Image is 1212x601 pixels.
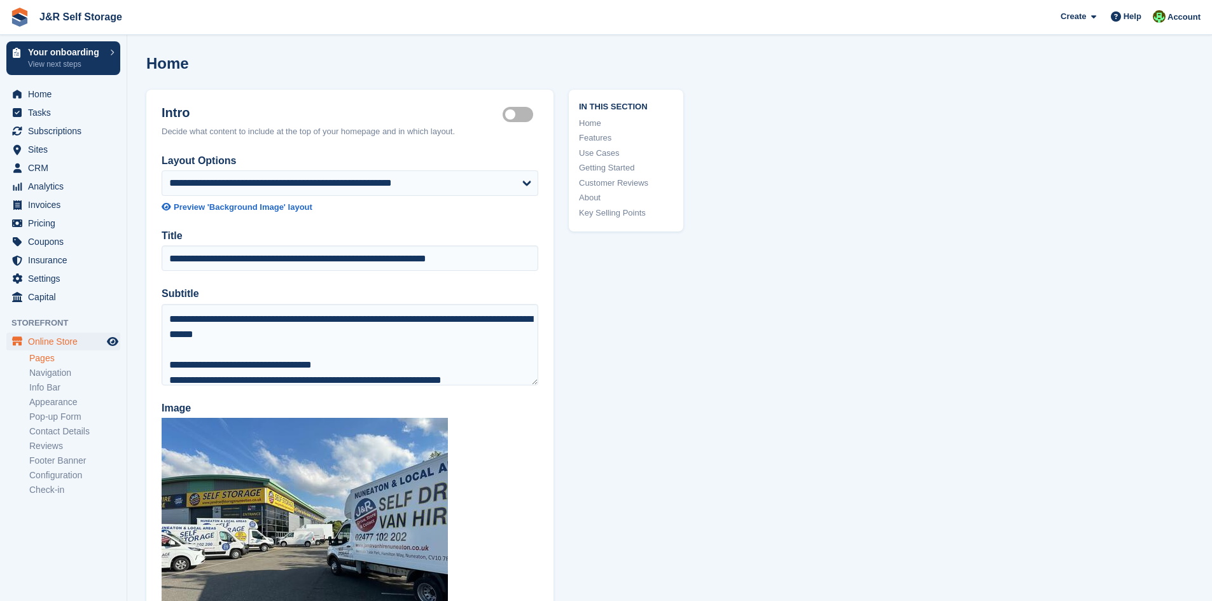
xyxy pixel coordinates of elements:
[29,367,120,379] a: Navigation
[34,6,127,27] a: J&R Self Storage
[1167,11,1201,24] span: Account
[28,270,104,287] span: Settings
[28,177,104,195] span: Analytics
[146,55,189,72] h1: Home
[6,177,120,195] a: menu
[29,484,120,496] a: Check-in
[29,455,120,467] a: Footer Banner
[579,147,673,160] a: Use Cases
[6,196,120,214] a: menu
[1124,10,1141,23] span: Help
[28,141,104,158] span: Sites
[162,201,538,214] a: Preview 'Background Image' layout
[28,196,104,214] span: Invoices
[28,104,104,121] span: Tasks
[28,122,104,140] span: Subscriptions
[29,382,120,394] a: Info Bar
[162,125,538,138] div: Decide what content to include at the top of your homepage and in which layout.
[29,411,120,423] a: Pop-up Form
[6,85,120,103] a: menu
[29,425,120,438] a: Contact Details
[6,122,120,140] a: menu
[28,251,104,269] span: Insurance
[6,333,120,350] a: menu
[579,207,673,219] a: Key Selling Points
[28,233,104,251] span: Coupons
[579,162,673,174] a: Getting Started
[105,334,120,349] a: Preview store
[162,286,538,301] label: Subtitle
[28,85,104,103] span: Home
[10,8,29,27] img: stora-icon-8386f47178a22dfd0bd8f6a31ec36ba5ce8667c1dd55bd0f319d3a0aa187defe.svg
[29,396,120,408] a: Appearance
[162,153,538,169] label: Layout Options
[11,317,127,329] span: Storefront
[174,201,312,214] div: Preview 'Background Image' layout
[579,100,673,112] span: In this section
[6,41,120,75] a: Your onboarding View next steps
[6,214,120,232] a: menu
[29,352,120,364] a: Pages
[162,228,538,244] label: Title
[29,440,120,452] a: Reviews
[6,141,120,158] a: menu
[579,132,673,144] a: Features
[162,105,503,120] h2: Intro
[28,59,104,70] p: View next steps
[6,159,120,177] a: menu
[29,469,120,481] a: Configuration
[28,159,104,177] span: CRM
[579,117,673,130] a: Home
[6,233,120,251] a: menu
[1153,10,1166,23] img: Steve Pollicott
[6,288,120,306] a: menu
[28,333,104,350] span: Online Store
[579,177,673,190] a: Customer Reviews
[162,401,538,416] label: Image
[6,251,120,269] a: menu
[503,114,538,116] label: Hero section active
[6,270,120,287] a: menu
[579,191,673,204] a: About
[28,288,104,306] span: Capital
[6,104,120,121] a: menu
[1061,10,1086,23] span: Create
[28,214,104,232] span: Pricing
[28,48,104,57] p: Your onboarding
